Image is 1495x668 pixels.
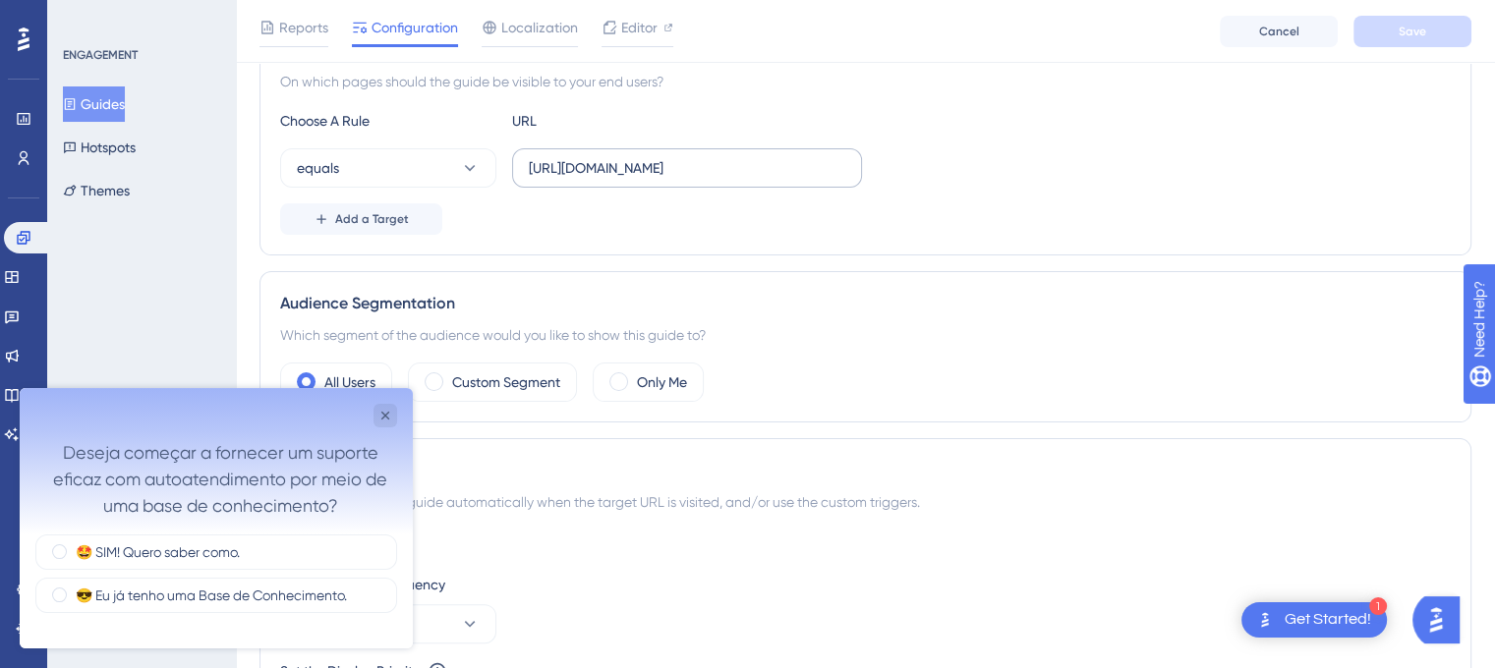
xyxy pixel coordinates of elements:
button: Guides [63,86,125,122]
span: Configuration [372,16,458,39]
span: Add a Target [335,211,409,227]
span: equals [297,156,339,180]
div: On which pages should the guide be visible to your end users? [280,70,1451,93]
img: launcher-image-alternative-text [1253,608,1277,632]
button: Hotspots [63,130,136,165]
input: yourwebsite.com/path [529,157,845,179]
div: Choose A Rule [280,109,496,133]
iframe: UserGuiding Survey [20,388,413,648]
div: Set the Appear Frequency [280,573,1451,596]
div: Audience Segmentation [280,292,1451,315]
span: Reports [279,16,328,39]
span: Localization [501,16,578,39]
div: URL [512,109,728,133]
span: Editor [621,16,658,39]
div: Open Get Started! checklist, remaining modules: 1 [1241,602,1387,638]
div: 1 [1369,597,1387,615]
label: Only Me [637,370,687,394]
span: Cancel [1259,24,1299,39]
button: Themes [63,173,130,208]
div: Trigger [280,459,1451,482]
button: Cancel [1220,16,1338,47]
div: ENGAGEMENT [63,47,138,63]
button: Add a Target [280,203,442,235]
div: You can trigger your guide automatically when the target URL is visited, and/or use the custom tr... [280,490,1451,514]
label: Custom Segment [452,370,560,394]
div: Get Started! [1285,609,1371,631]
button: equals [280,148,496,188]
span: Save [1399,24,1426,39]
button: Save [1353,16,1471,47]
span: Need Help? [46,5,123,28]
div: Which segment of the audience would you like to show this guide to? [280,323,1451,347]
label: All Users [324,370,375,394]
iframe: UserGuiding AI Assistant Launcher [1412,590,1471,649]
